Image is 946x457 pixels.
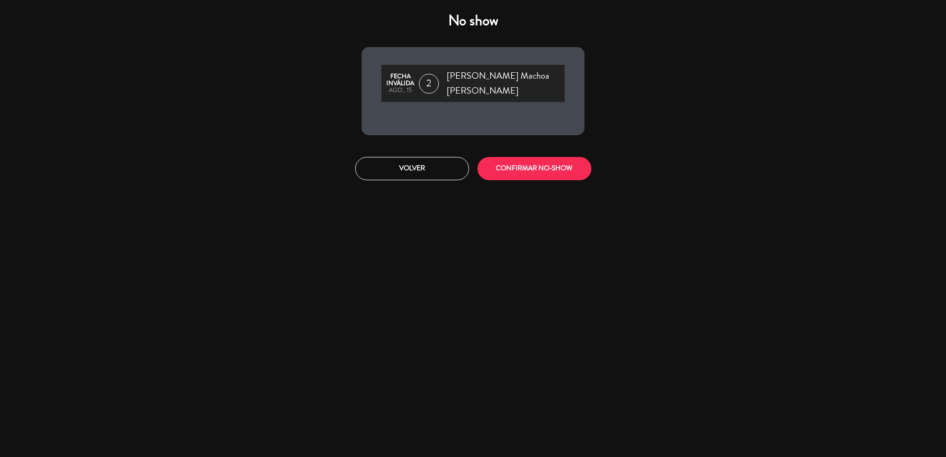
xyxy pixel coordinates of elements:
[386,73,414,87] div: Fecha inválida
[477,157,591,180] button: CONFIRMAR NO-SHOW
[386,87,414,94] div: ago., 15
[355,157,469,180] button: Volver
[362,12,584,30] h4: No show
[447,69,565,98] span: [PERSON_NAME] Machoa [PERSON_NAME]
[419,74,439,94] span: 2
